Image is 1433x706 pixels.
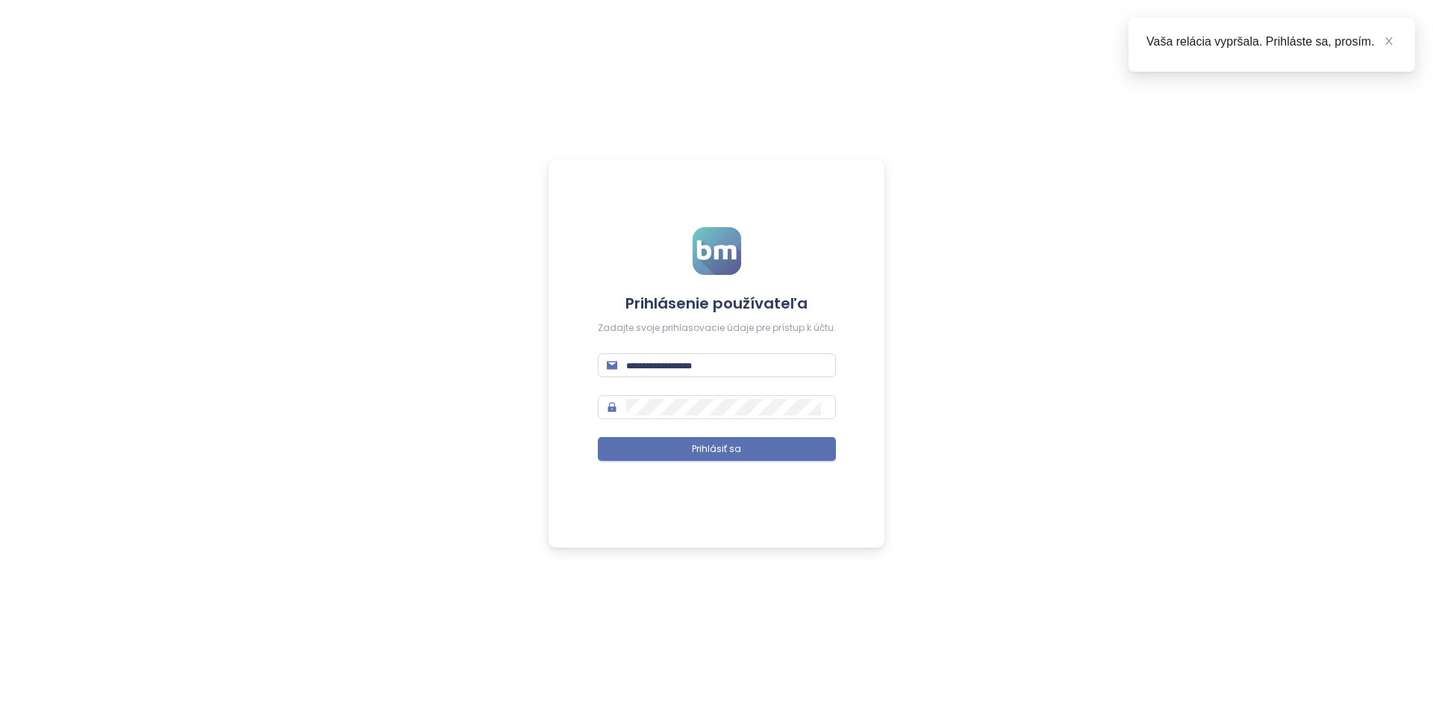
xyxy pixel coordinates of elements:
span: mail [607,360,617,371]
span: lock [607,402,617,412]
span: Prihlásiť sa [692,442,741,456]
div: Vaša relácia vypršala. Prihláste sa, prosím. [1146,33,1397,51]
span: close [1384,36,1394,46]
h4: Prihlásenie používateľa [598,293,836,314]
div: Zadajte svoje prihlasovacie údaje pre prístup k účtu. [598,321,836,335]
img: logo [693,227,741,275]
button: Prihlásiť sa [598,437,836,461]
